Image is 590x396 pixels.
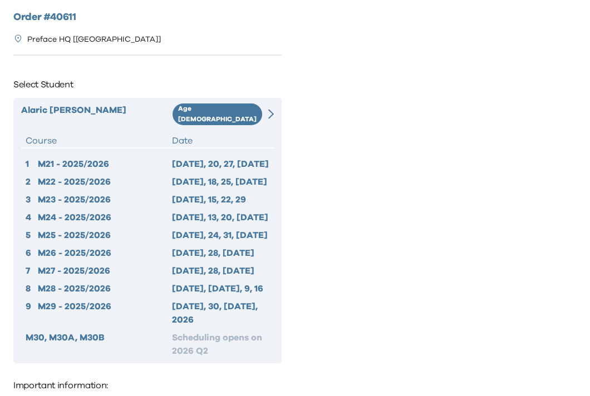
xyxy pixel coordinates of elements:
div: M24 - 2025/2026 [38,211,172,224]
div: Alaric [PERSON_NAME] [21,103,173,125]
p: Select Student [13,76,282,93]
div: [DATE], 30, [DATE], 2026 [172,300,269,326]
div: 7 [26,264,38,278]
div: 9 [26,300,38,326]
div: [DATE], 18, 25, [DATE] [172,175,269,189]
div: M22 - 2025/2026 [38,175,172,189]
div: 8 [26,282,38,295]
p: Important information: [13,377,282,394]
div: [DATE], 28, [DATE] [172,246,269,260]
div: M28 - 2025/2026 [38,282,172,295]
div: M23 - 2025/2026 [38,193,172,206]
div: M21 - 2025/2026 [38,157,172,171]
h2: Order # 40611 [13,10,282,25]
div: [DATE], 20, 27, [DATE] [172,157,269,171]
div: M26 - 2025/2026 [38,246,172,260]
div: [DATE], 24, 31, [DATE] [172,229,269,242]
div: M29 - 2025/2026 [38,300,172,326]
p: Preface HQ [[GEOGRAPHIC_DATA]] [27,34,161,46]
div: Course [26,134,172,147]
div: 6 [26,246,38,260]
div: M30, M30A, M30B [26,331,172,358]
div: 2 [26,175,38,189]
div: 4 [26,211,38,224]
div: M25 - 2025/2026 [38,229,172,242]
div: [DATE], 28, [DATE] [172,264,269,278]
div: Date [172,134,269,147]
div: [DATE], 13, 20, [DATE] [172,211,269,224]
div: [DATE], 15, 22, 29 [172,193,269,206]
div: Scheduling opens on 2026 Q2 [172,331,269,358]
div: 5 [26,229,38,242]
div: 3 [26,193,38,206]
div: [DATE], [DATE], 9, 16 [172,282,269,295]
div: Age [DEMOGRAPHIC_DATA] [173,103,262,125]
div: 1 [26,157,38,171]
div: M27 - 2025/2026 [38,264,172,278]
